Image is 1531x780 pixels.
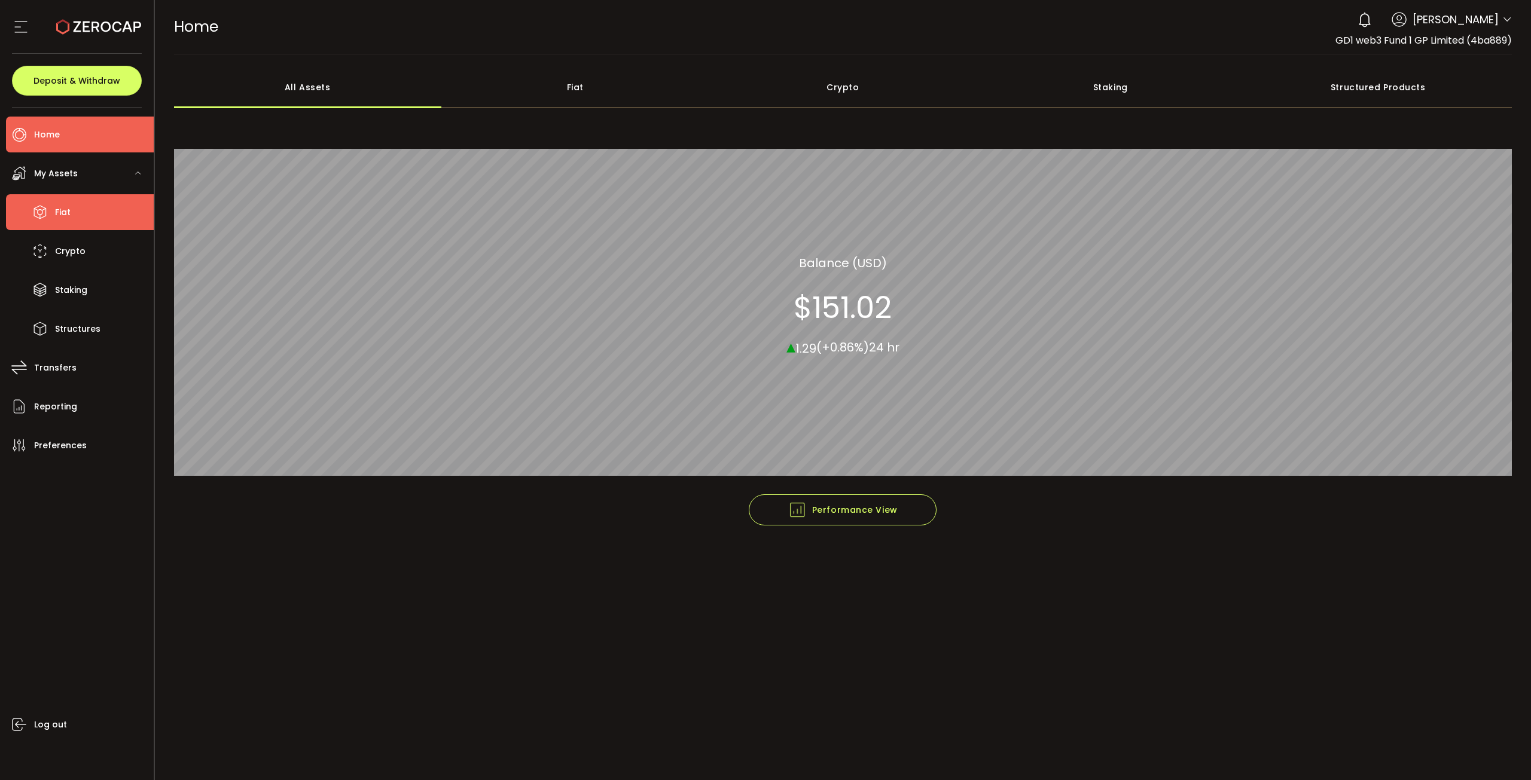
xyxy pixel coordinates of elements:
[34,437,87,454] span: Preferences
[788,501,898,519] span: Performance View
[55,282,87,299] span: Staking
[794,289,892,325] section: $151.02
[1471,723,1531,780] iframe: Chat Widget
[174,66,442,108] div: All Assets
[799,253,887,271] section: Balance (USD)
[1413,11,1499,27] span: [PERSON_NAME]
[816,339,869,356] span: (+0.86%)
[34,126,60,143] span: Home
[795,339,816,356] span: 1.29
[1335,33,1512,47] span: GD1 web3 Fund 1 GP Limited (4ba889)
[749,494,937,525] button: Performance View
[1245,66,1512,108] div: Structured Products
[174,16,218,37] span: Home
[441,66,709,108] div: Fiat
[12,66,142,96] button: Deposit & Withdraw
[55,243,86,260] span: Crypto
[33,77,120,85] span: Deposit & Withdraw
[34,398,77,415] span: Reporting
[977,66,1245,108] div: Staking
[786,333,795,359] span: ▴
[34,165,78,182] span: My Assets
[709,66,977,108] div: Crypto
[55,320,100,338] span: Structures
[34,359,77,377] span: Transfers
[869,339,899,356] span: 24 hr
[55,204,71,221] span: Fiat
[34,716,67,733] span: Log out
